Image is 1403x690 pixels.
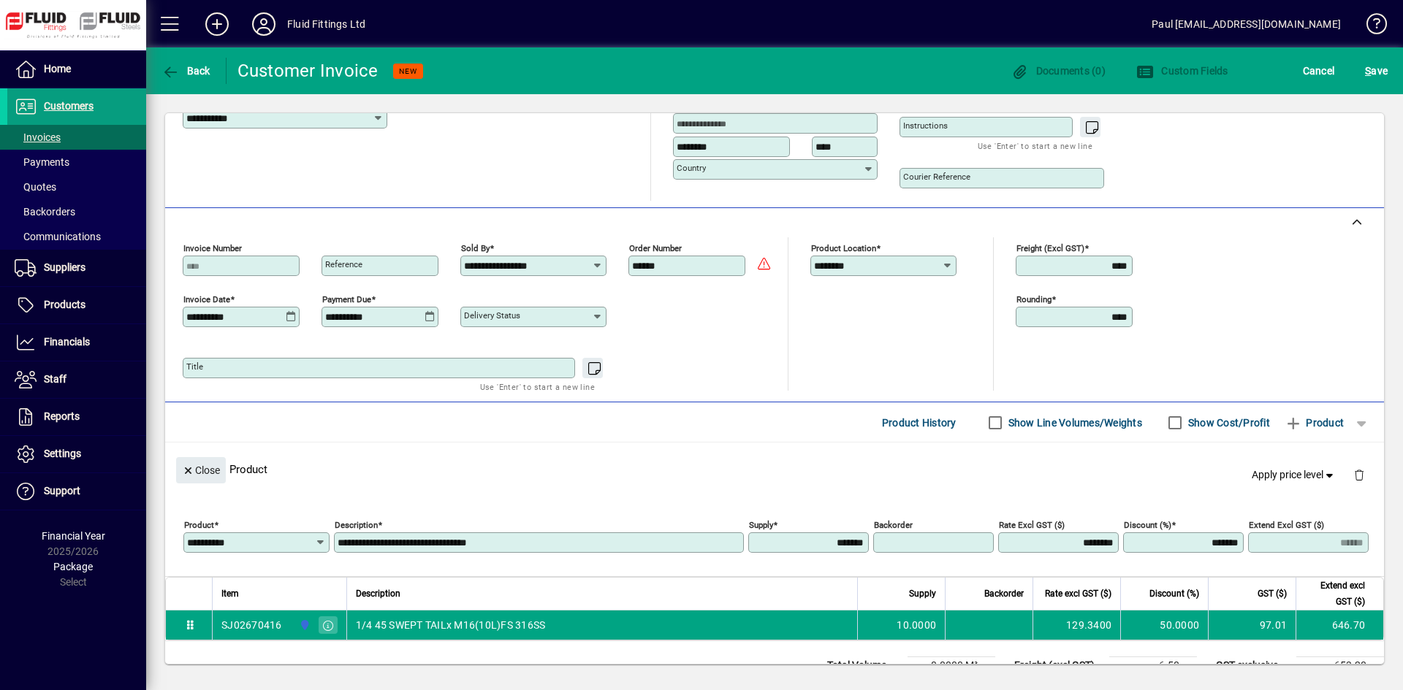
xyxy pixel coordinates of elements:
[461,243,490,253] mat-label: Sold by
[7,436,146,472] a: Settings
[240,11,287,37] button: Profile
[15,206,75,218] span: Backorders
[7,224,146,249] a: Communications
[897,618,936,632] span: 10.0000
[7,324,146,361] a: Financials
[7,51,146,88] a: Home
[44,373,66,385] span: Staff
[1120,610,1208,640] td: 50.0000
[874,520,913,530] mat-label: Backorder
[999,520,1065,530] mat-label: Rate excl GST ($)
[984,586,1024,602] span: Backorder
[978,137,1092,154] mat-hint: Use 'Enter' to start a new line
[1007,657,1109,675] td: Freight (excl GST)
[1246,462,1342,488] button: Apply price level
[165,442,1384,496] div: Product
[903,172,970,182] mat-label: Courier Reference
[882,411,957,434] span: Product History
[194,11,240,37] button: Add
[1277,410,1351,436] button: Product
[399,66,417,76] span: NEW
[1296,610,1383,640] td: 646.70
[464,310,520,321] mat-label: Delivery status
[186,361,203,372] mat-label: Title
[1149,586,1199,602] span: Discount (%)
[184,520,214,530] mat-label: Product
[15,231,101,242] span: Communications
[1208,610,1296,640] td: 97.01
[44,63,71,74] span: Home
[7,399,146,435] a: Reports
[335,520,378,530] mat-label: Description
[158,58,214,84] button: Back
[1133,58,1232,84] button: Custom Fields
[44,100,94,112] span: Customers
[7,125,146,150] a: Invoices
[811,243,876,253] mat-label: Product location
[1005,415,1142,430] label: Show Line Volumes/Weights
[322,294,371,304] mat-label: Payment due
[172,463,229,476] app-page-header-button: Close
[7,287,146,323] a: Products
[1299,58,1339,84] button: Cancel
[183,243,242,253] mat-label: Invoice number
[44,336,90,348] span: Financials
[356,586,400,602] span: Description
[1109,657,1197,675] td: 6.50
[44,261,85,273] span: Suppliers
[44,410,80,422] span: Reports
[1011,65,1106,77] span: Documents (0)
[1007,58,1109,84] button: Documents (0)
[1252,467,1337,483] span: Apply price level
[1209,657,1296,675] td: GST exclusive
[15,131,61,143] span: Invoices
[356,618,546,632] span: 1/4 45 SWEPT TAILx M16(10L)FS 316SS
[1342,457,1377,492] button: Delete
[1124,520,1171,530] mat-label: Discount (%)
[53,561,93,572] span: Package
[42,530,105,542] span: Financial Year
[1361,58,1391,84] button: Save
[629,243,682,253] mat-label: Order number
[1016,243,1084,253] mat-label: Freight (excl GST)
[1305,578,1365,610] span: Extend excl GST ($)
[44,485,80,497] span: Support
[1356,3,1385,50] a: Knowledge Base
[7,175,146,199] a: Quotes
[1296,657,1384,675] td: 653.20
[7,150,146,175] a: Payments
[7,473,146,510] a: Support
[480,378,595,395] mat-hint: Use 'Enter' to start a new line
[44,299,85,310] span: Products
[15,156,69,168] span: Payments
[7,250,146,286] a: Suppliers
[1152,12,1341,36] div: Paul [EMAIL_ADDRESS][DOMAIN_NAME]
[183,294,230,304] mat-label: Invoice date
[287,12,365,36] div: Fluid Fittings Ltd
[176,457,226,483] button: Close
[749,520,773,530] mat-label: Supply
[182,459,220,483] span: Close
[146,58,227,84] app-page-header-button: Back
[325,259,362,269] mat-label: Reference
[903,120,948,131] mat-label: Instructions
[908,657,995,675] td: 0.0000 M³
[15,181,56,193] span: Quotes
[1342,468,1377,481] app-page-header-button: Delete
[1365,59,1388,83] span: ave
[237,59,379,83] div: Customer Invoice
[221,586,239,602] span: Item
[1285,411,1344,434] span: Product
[909,586,936,602] span: Supply
[7,199,146,224] a: Backorders
[677,163,706,173] mat-label: Country
[161,65,210,77] span: Back
[1303,59,1335,83] span: Cancel
[1045,586,1111,602] span: Rate excl GST ($)
[1258,586,1287,602] span: GST ($)
[1136,65,1228,77] span: Custom Fields
[1042,618,1111,632] div: 129.3400
[876,410,962,436] button: Product History
[7,361,146,398] a: Staff
[295,617,312,633] span: AUCKLAND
